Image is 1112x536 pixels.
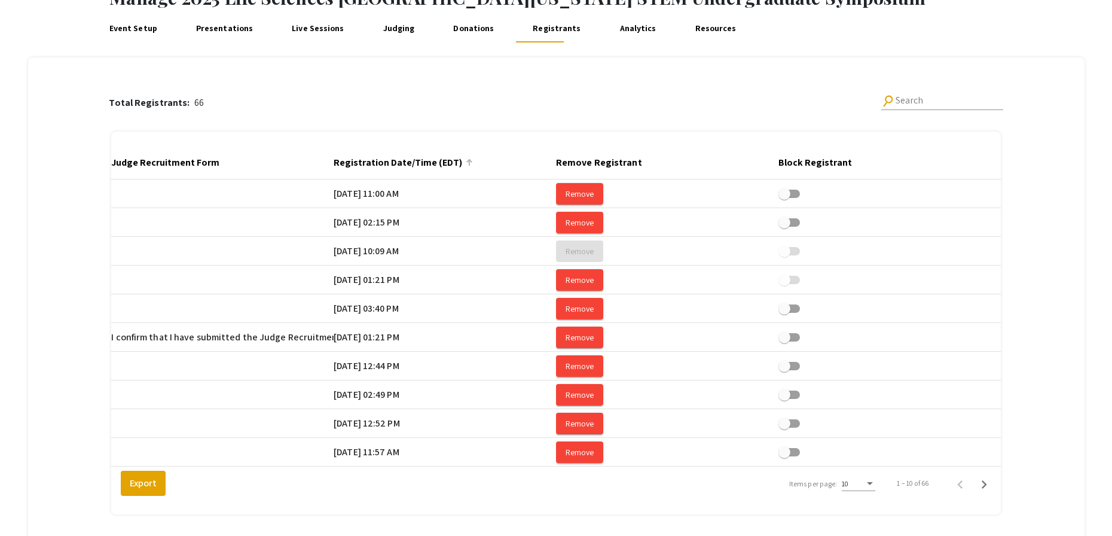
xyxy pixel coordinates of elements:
span: Remove [566,418,594,429]
mat-cell: [DATE] 12:44 PM [334,352,556,380]
button: Export [121,471,166,496]
a: Presentations [193,14,256,42]
span: Remove [566,361,594,371]
button: Remove [556,269,603,291]
span: 10 [842,479,848,488]
button: Previous page [948,471,972,495]
div: Block Registrant [778,156,863,170]
p: Total Registrants: [109,96,194,110]
span: Remove [566,217,594,228]
div: Registration Date/Time (EDT) [334,156,473,170]
button: Remove [556,384,603,406]
button: Remove [556,327,603,348]
span: Remove [566,246,594,257]
div: 1 – 10 of 66 [897,478,928,489]
span: Remove [566,389,594,400]
span: Remove [566,275,594,285]
a: Event Setup [106,14,160,42]
span: Remove [566,303,594,314]
button: Remove [556,183,603,205]
mat-icon: Search [880,93,896,109]
a: Resources [692,14,739,42]
mat-cell: [DATE] 01:21 PM [334,266,556,294]
div: Items per page: [789,479,838,489]
button: Next page [972,471,996,495]
a: Donations [451,14,497,42]
span: Remove [566,188,594,199]
mat-cell: [DATE] 11:00 AM [334,179,556,208]
button: Remove [556,441,603,463]
mat-cell: [DATE] 01:21 PM [334,323,556,352]
div: 66 [109,96,204,110]
mat-cell: [DATE] 11:57 AM [334,438,556,467]
button: Remove [556,240,603,262]
iframe: Chat [9,482,51,527]
span: I confirm that I have submitted the Judge Recruitment form ([DOMAIN_NAME][URL]) AND I will be sub... [111,330,658,345]
span: Remove [566,332,594,343]
mat-cell: [DATE] 12:52 PM [334,409,556,438]
a: Registrants [530,14,584,42]
button: Remove [556,298,603,319]
mat-cell: [DATE] 02:49 PM [334,380,556,409]
mat-cell: [DATE] 02:15 PM [334,208,556,237]
span: Remove [566,447,594,458]
mat-cell: [DATE] 10:09 AM [334,237,556,266]
mat-cell: [DATE] 03:40 PM [334,294,556,323]
button: Remove [556,355,603,377]
a: Judging [380,14,417,42]
mat-header-cell: Remove Registrant [556,146,778,179]
button: Remove [556,413,603,434]
div: Judge Recruitment Form [111,156,230,170]
button: Remove [556,212,603,233]
a: Live Sessions [289,14,347,42]
div: Block Registrant [778,156,852,170]
div: Judge Recruitment Form [111,156,219,170]
div: Registration Date/Time (EDT) [334,156,462,170]
a: Analytics [617,14,659,42]
mat-select: Items per page: [842,480,875,488]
